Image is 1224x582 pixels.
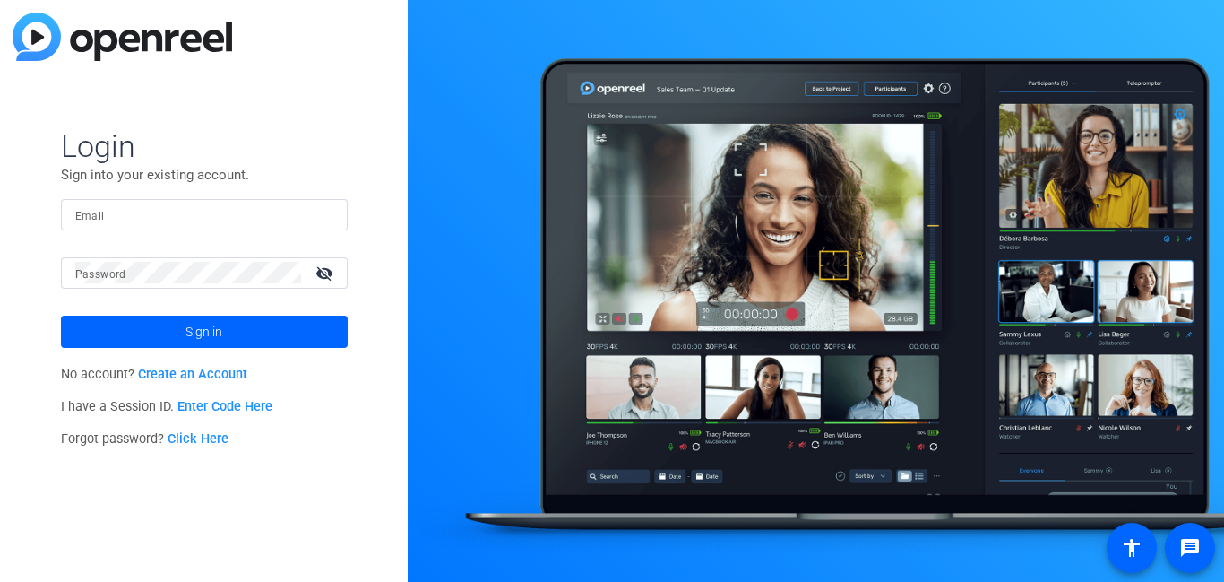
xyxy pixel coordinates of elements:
span: Forgot password? [61,431,229,447]
mat-icon: message [1179,537,1201,559]
input: Enter Email Address [75,204,333,225]
mat-icon: visibility_off [305,260,348,286]
span: I have a Session ID. [61,399,273,414]
a: Create an Account [138,367,247,382]
img: blue-gradient.svg [13,13,232,61]
mat-label: Password [75,268,126,281]
mat-icon: accessibility [1121,537,1142,559]
a: Enter Code Here [177,399,272,414]
mat-label: Email [75,210,105,222]
a: Click Here [168,431,228,447]
span: No account? [61,367,248,382]
button: Sign in [61,316,348,348]
span: Sign in [185,309,222,354]
span: Login [61,127,348,165]
p: Sign into your existing account. [61,165,348,185]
